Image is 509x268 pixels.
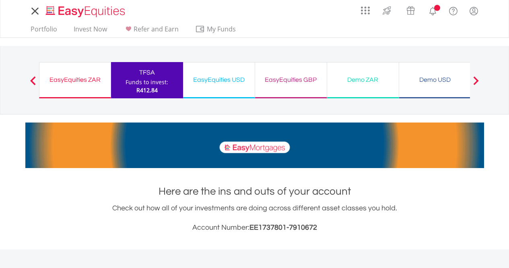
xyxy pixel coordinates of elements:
[120,25,182,37] a: Refer and Earn
[380,4,394,17] img: thrive-v2.svg
[464,2,484,20] a: My Profile
[399,2,422,17] a: Vouchers
[116,67,178,78] div: TFSA
[468,80,484,88] button: Next
[249,224,317,231] span: EE1737801-7910672
[188,74,250,85] div: EasyEquities USD
[361,6,370,15] img: grid-menu-icon.svg
[443,2,464,18] a: FAQ's and Support
[44,74,106,85] div: EasyEquities ZAR
[44,5,128,18] img: EasyEquities_Logo.png
[25,184,484,199] h1: Here are the ins and outs of your account
[25,123,484,168] img: EasyMortage Promotion Banner
[134,25,179,33] span: Refer and Earn
[404,74,466,85] div: Demo USD
[25,80,41,88] button: Previous
[25,222,484,233] h3: Account Number:
[195,24,248,34] span: My Funds
[136,86,158,94] span: R412.84
[126,78,168,86] div: Funds to invest:
[260,74,322,85] div: EasyEquities GBP
[404,4,417,17] img: vouchers-v2.svg
[43,2,128,18] a: Home page
[356,2,375,15] a: AppsGrid
[25,203,484,233] div: Check out how all of your investments are doing across different asset classes you hold.
[332,74,394,85] div: Demo ZAR
[70,25,110,37] a: Invest Now
[422,2,443,18] a: Notifications
[27,25,60,37] a: Portfolio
